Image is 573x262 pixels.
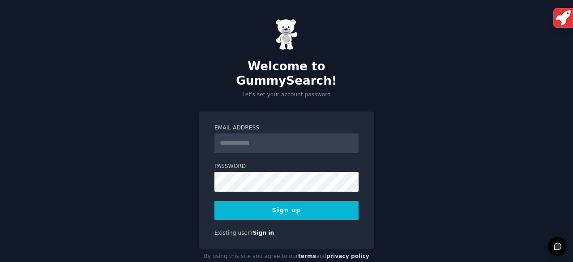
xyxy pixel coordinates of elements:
[253,230,274,236] a: Sign in
[214,201,359,220] button: Sign up
[214,163,359,171] label: Password
[214,230,253,236] span: Existing user?
[199,60,374,88] h2: Welcome to GummySearch!
[298,253,316,259] a: terms
[199,91,374,99] p: Let's set your account password
[326,253,369,259] a: privacy policy
[275,19,298,50] img: Gummy Bear
[214,124,359,132] label: Email Address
